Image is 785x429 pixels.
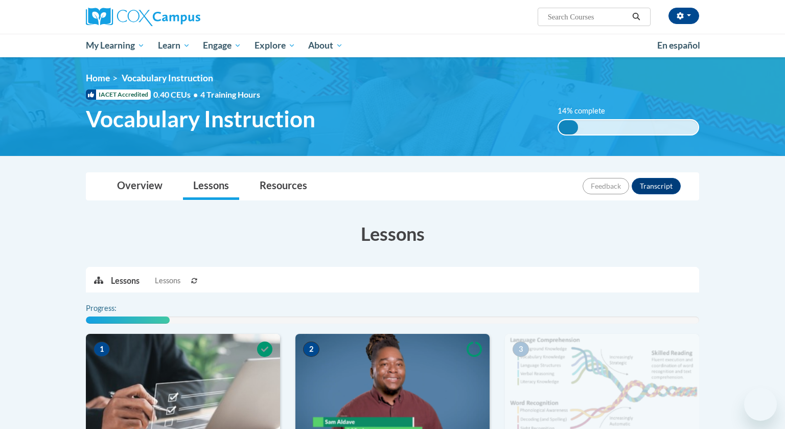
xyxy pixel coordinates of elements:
span: 2 [303,342,319,357]
div: 14% complete [559,120,578,134]
a: Cox Campus [86,8,280,26]
span: Lessons [155,275,180,286]
iframe: Button to launch messaging window [744,388,777,421]
a: Learn [151,34,197,57]
a: Resources [249,173,317,200]
div: Main menu [71,34,714,57]
span: 4 Training Hours [200,89,260,99]
a: Overview [107,173,173,200]
button: Account Settings [668,8,699,24]
span: En español [657,40,700,51]
span: 3 [513,342,529,357]
span: Engage [203,39,241,52]
p: Lessons [111,275,140,286]
a: En español [651,35,707,56]
a: About [302,34,350,57]
a: Explore [248,34,302,57]
label: Progress: [86,303,145,314]
span: Explore [255,39,295,52]
span: Vocabulary Instruction [86,105,315,132]
span: About [308,39,343,52]
button: Transcript [632,178,681,194]
input: Search Courses [547,11,629,23]
span: IACET Accredited [86,89,151,100]
span: Vocabulary Instruction [122,73,213,83]
label: 14% complete [558,105,616,117]
span: • [193,89,198,99]
h3: Lessons [86,221,699,246]
a: Engage [196,34,248,57]
img: Cox Campus [86,8,200,26]
button: Feedback [583,178,629,194]
span: 1 [94,342,110,357]
a: Home [86,73,110,83]
button: Search [629,11,644,23]
span: Learn [158,39,190,52]
a: Lessons [183,173,239,200]
span: 0.40 CEUs [153,89,200,100]
a: My Learning [79,34,151,57]
span: My Learning [86,39,145,52]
